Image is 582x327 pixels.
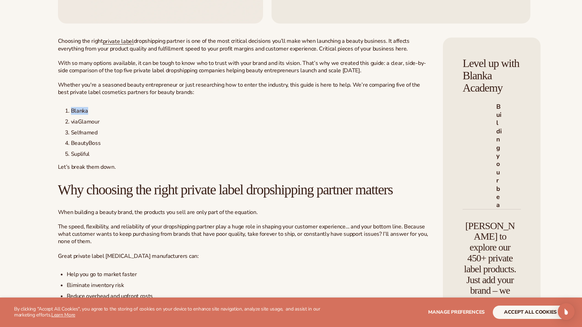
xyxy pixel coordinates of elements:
[67,292,153,300] span: Reduce overhead and upfront costs
[58,37,410,53] span: dropshipping partner is one of the most critical decisions you’ll make when launching a beauty bu...
[428,309,485,315] span: Manage preferences
[51,312,75,318] a: Learn More
[67,271,137,278] span: Help you go to market faster
[58,163,116,171] span: Let’s break them down.
[58,59,426,74] span: With so many options available, it can be tough to know who to trust with your brand and its visi...
[71,139,101,147] span: BeautyBoss
[463,221,517,307] h4: [PERSON_NAME] to explore our 450+ private label products. Just add your brand – we handle the rest!
[493,306,568,319] button: accept all cookies
[58,37,103,45] span: Choosing the right
[71,129,98,136] span: Selfnamed
[14,306,336,318] p: By clicking "Accept All Cookies", you agree to the storing of cookies on your device to enhance s...
[463,57,521,94] h4: Level up with Blanka Academy
[67,281,124,289] span: Eliminate inventory risk
[71,118,100,126] span: viaGlamour
[58,182,393,198] span: Why choosing the right private label dropshipping partner matters
[558,303,575,320] div: Open Intercom Messenger
[71,150,90,158] span: Supliful
[58,208,258,216] span: When building a beauty brand, the products you sell are only part of the equation.
[58,81,420,96] span: Whether you're a seasoned beauty entrepreneur or just researching how to enter the industry, this...
[58,223,428,245] span: The speed, flexibility, and reliability of your dropshipping partner play a huge role in shaping ...
[103,38,134,45] a: private label
[428,306,485,319] button: Manage preferences
[58,252,199,260] span: Great private label [MEDICAL_DATA] manufacturers can:
[71,107,88,115] span: Blanka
